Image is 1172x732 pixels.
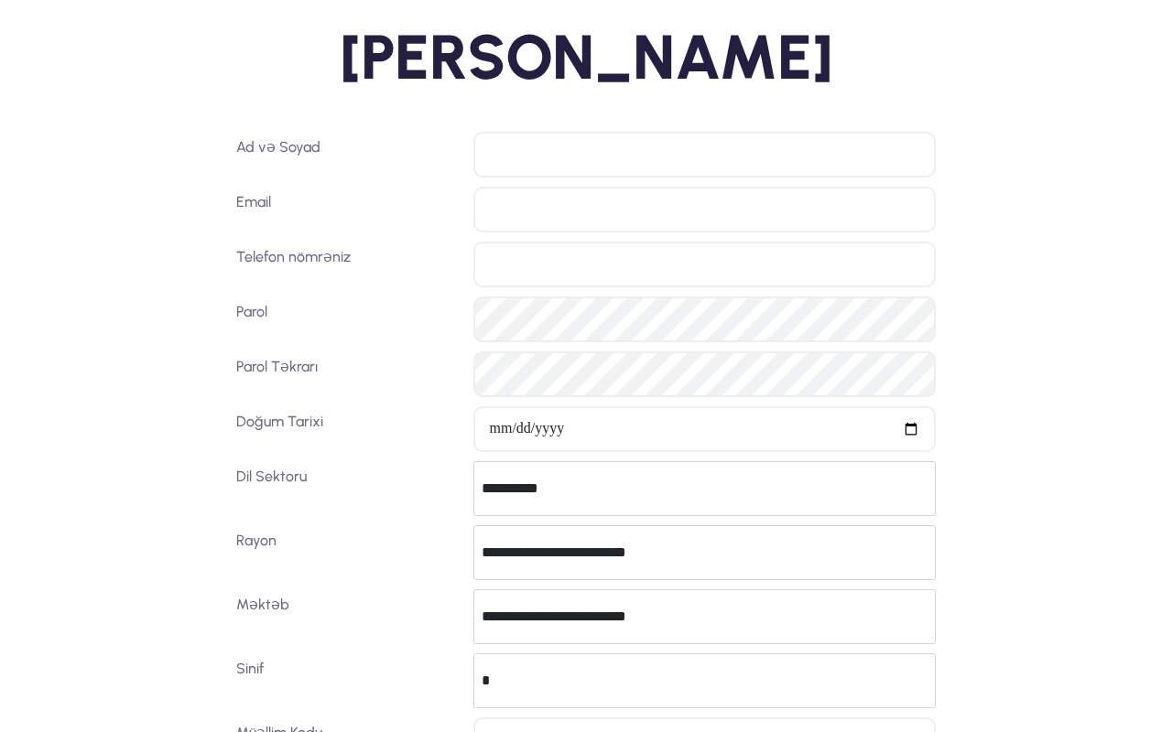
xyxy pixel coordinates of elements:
[229,461,467,516] label: Dil Sektoru
[229,589,467,644] label: Məktəb
[229,296,467,342] label: Parol
[229,242,467,287] label: Telefon nömrəniz
[229,187,467,232] label: Email
[229,351,467,397] label: Parol Təkrarı
[229,653,467,708] label: Sinif
[229,406,467,452] label: Doğum Tarixi
[229,132,467,178] label: Ad və Soyad
[229,525,467,580] label: Rayon
[58,18,1115,95] h2: [PERSON_NAME]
